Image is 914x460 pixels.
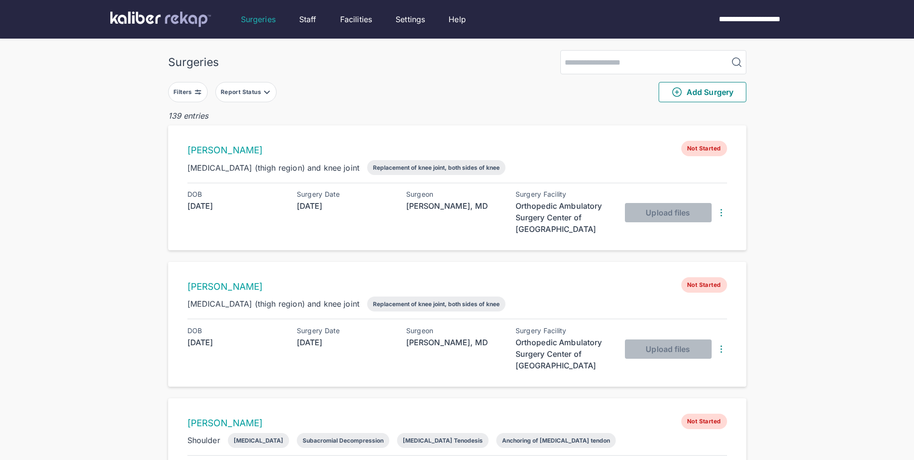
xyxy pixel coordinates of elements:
span: Not Started [681,141,727,156]
a: Staff [299,14,317,25]
a: Settings [396,14,425,25]
div: Orthopedic Ambulatory Surgery Center of [GEOGRAPHIC_DATA] [516,200,612,235]
div: [DATE] [187,337,284,348]
div: Surgeries [168,55,219,69]
div: [DATE] [297,200,393,212]
a: Surgeries [241,14,276,25]
span: Upload files [646,344,690,354]
img: faders-horizontal-grey.d550dbda.svg [194,88,202,96]
div: Replacement of knee joint, both sides of knee [373,300,500,308]
div: Report Status [221,88,263,96]
div: Surgeon [406,327,503,335]
div: [MEDICAL_DATA] Tenodesis [403,437,483,444]
div: Orthopedic Ambulatory Surgery Center of [GEOGRAPHIC_DATA] [516,337,612,371]
button: Filters [168,82,208,102]
div: [MEDICAL_DATA] (thigh region) and knee joint [187,162,360,174]
span: Not Started [681,414,727,429]
img: DotsThreeVertical.31cb0eda.svg [715,343,727,355]
button: Upload files [625,203,712,222]
div: Surgery Date [297,327,393,335]
a: Help [449,14,466,25]
div: Surgery Facility [516,190,612,198]
div: DOB [187,327,284,335]
div: Shoulder [187,434,220,446]
img: kaliber labs logo [110,12,211,27]
span: Add Surgery [671,86,733,98]
div: 139 entries [168,110,746,122]
div: [DATE] [187,200,284,212]
div: [MEDICAL_DATA] (thigh region) and knee joint [187,298,360,310]
button: Add Surgery [659,82,746,102]
div: Subacromial Decompression [303,437,384,444]
span: Not Started [681,277,727,293]
div: Surgery Facility [516,327,612,335]
div: Anchoring of [MEDICAL_DATA] tendon [502,437,610,444]
div: [PERSON_NAME], MD [406,337,503,348]
a: [PERSON_NAME] [187,145,263,156]
div: [DATE] [297,337,393,348]
div: Surgery Date [297,190,393,198]
div: [PERSON_NAME], MD [406,200,503,212]
img: DotsThreeVertical.31cb0eda.svg [715,207,727,218]
img: filter-caret-down-grey.b3560631.svg [263,88,271,96]
div: Surgeon [406,190,503,198]
img: MagnifyingGlass.1dc66aab.svg [731,56,742,68]
span: Upload files [646,208,690,217]
img: PlusCircleGreen.5fd88d77.svg [671,86,683,98]
div: [MEDICAL_DATA] [234,437,283,444]
a: [PERSON_NAME] [187,281,263,292]
button: Report Status [215,82,277,102]
a: Facilities [340,14,372,25]
button: Upload files [625,339,712,359]
div: Replacement of knee joint, both sides of knee [373,164,500,171]
div: DOB [187,190,284,198]
div: Filters [173,88,194,96]
a: [PERSON_NAME] [187,418,263,429]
